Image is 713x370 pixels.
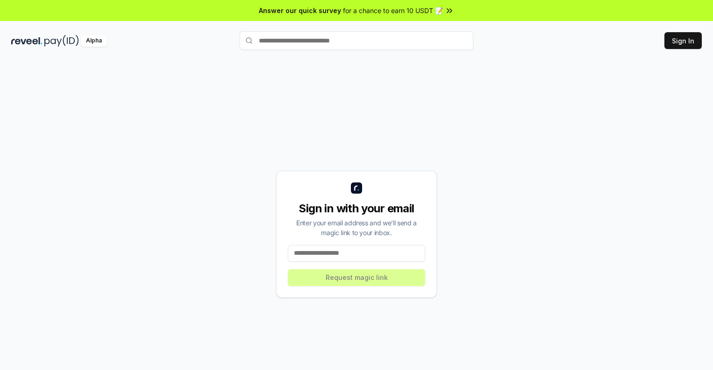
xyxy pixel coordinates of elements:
[11,35,43,47] img: reveel_dark
[259,6,341,15] span: Answer our quick survey
[81,35,107,47] div: Alpha
[288,218,425,237] div: Enter your email address and we’ll send a magic link to your inbox.
[351,182,362,194] img: logo_small
[44,35,79,47] img: pay_id
[664,32,702,49] button: Sign In
[343,6,443,15] span: for a chance to earn 10 USDT 📝
[288,201,425,216] div: Sign in with your email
